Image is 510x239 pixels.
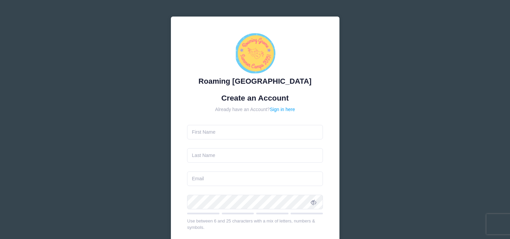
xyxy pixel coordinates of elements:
[187,148,323,163] input: Last Name
[187,106,323,113] div: Already have an Account?
[187,218,323,231] div: Use between 6 and 25 characters with a mix of letters, numbers & symbols.
[187,76,323,87] div: Roaming [GEOGRAPHIC_DATA]
[235,33,275,74] img: Roaming Gnome Theatre
[187,94,323,103] h1: Create an Account
[187,125,323,139] input: First Name
[270,107,295,112] a: Sign in here
[187,171,323,186] input: Email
